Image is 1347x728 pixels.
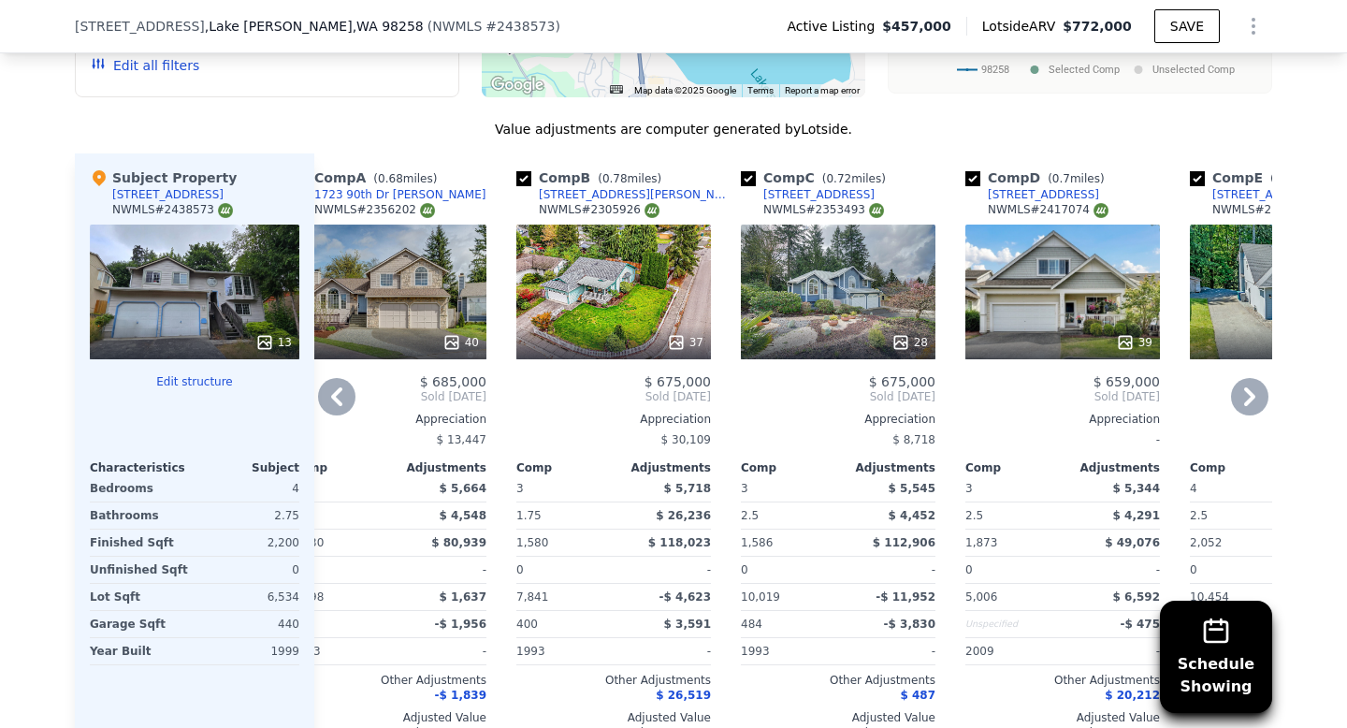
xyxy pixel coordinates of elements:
[486,73,548,97] img: Google
[664,482,711,495] span: $ 5,718
[1190,563,1197,576] span: 0
[516,563,524,576] span: 0
[516,673,711,688] div: Other Adjustments
[876,590,935,604] span: -$ 11,952
[965,536,997,549] span: 1,873
[965,611,1059,637] div: Unspecified
[602,172,628,185] span: 0.78
[664,618,711,631] span: $ 3,591
[763,187,875,202] div: [STREET_ADDRESS]
[90,530,191,556] div: Finished Sqft
[882,17,951,36] span: $457,000
[965,638,1059,664] div: 2009
[75,17,205,36] span: [STREET_ADDRESS]
[1212,202,1333,218] div: NWMLS # 2382089
[516,187,733,202] a: [STREET_ADDRESS][PERSON_NAME]
[198,611,299,637] div: 440
[516,618,538,631] span: 400
[420,374,486,389] span: $ 685,000
[198,557,299,583] div: 0
[435,618,486,631] span: -$ 1,956
[661,433,711,446] span: $ 30,109
[516,502,610,529] div: 1.75
[617,638,711,664] div: -
[590,172,669,185] span: ( miles)
[1154,9,1220,43] button: SAVE
[90,460,195,475] div: Characteristics
[741,168,893,187] div: Comp C
[420,203,435,218] img: NWMLS Logo
[90,475,191,502] div: Bedrooms
[198,530,299,556] div: 2,200
[965,502,1059,529] div: 2.5
[292,168,444,187] div: Comp A
[198,502,299,529] div: 2.75
[1190,482,1197,495] span: 4
[1049,64,1120,76] text: Selected Comp
[610,85,623,94] button: Keyboard shortcuts
[437,433,486,446] span: $ 13,447
[741,536,773,549] span: 1,586
[516,389,711,404] span: Sold [DATE]
[1190,168,1341,187] div: Comp E
[378,172,403,185] span: 0.68
[842,557,935,583] div: -
[1190,502,1283,529] div: 2.5
[486,73,548,97] a: Open this area in Google Maps (opens a new window)
[982,17,1063,36] span: Lotside ARV
[965,710,1160,725] div: Adjusted Value
[292,638,385,664] div: 1993
[516,482,524,495] span: 3
[485,19,555,34] span: # 2438573
[965,482,973,495] span: 3
[988,202,1108,218] div: NWMLS # 2417074
[431,536,486,549] span: $ 80,939
[393,557,486,583] div: -
[539,202,659,218] div: NWMLS # 2305926
[440,482,486,495] span: $ 5,664
[1105,536,1160,549] span: $ 49,076
[1160,601,1272,713] button: ScheduleShowing
[1040,172,1111,185] span: ( miles)
[75,120,1272,138] div: Value adjustments are computer generated by Lotside .
[741,673,935,688] div: Other Adjustments
[516,638,610,664] div: 1993
[965,389,1160,404] span: Sold [DATE]
[741,638,834,664] div: 1993
[1052,172,1070,185] span: 0.7
[889,509,935,522] span: $ 4,452
[516,460,614,475] div: Comp
[741,563,748,576] span: 0
[442,333,479,352] div: 40
[90,584,191,610] div: Lot Sqft
[1235,7,1272,45] button: Show Options
[741,502,834,529] div: 2.5
[1105,689,1160,702] span: $ 20,212
[427,17,560,36] div: ( )
[91,56,199,75] button: Edit all filters
[645,374,711,389] span: $ 675,000
[205,17,424,36] span: , Lake [PERSON_NAME]
[965,590,997,604] span: 5,006
[873,536,935,549] span: $ 112,906
[440,590,486,604] span: $ 1,637
[1113,509,1160,522] span: $ 4,291
[195,460,299,475] div: Subject
[292,187,485,202] a: 1723 90th Dr [PERSON_NAME]
[842,638,935,664] div: -
[1066,557,1160,583] div: -
[292,389,486,404] span: Sold [DATE]
[292,710,486,725] div: Adjusted Value
[1113,482,1160,495] span: $ 5,344
[1190,536,1222,549] span: 2,052
[741,710,935,725] div: Adjusted Value
[889,482,935,495] span: $ 5,545
[667,333,703,352] div: 37
[90,611,191,637] div: Garage Sqft
[747,85,774,95] a: Terms (opens in new tab)
[198,475,299,502] div: 4
[292,673,486,688] div: Other Adjustments
[965,427,1160,453] div: -
[965,412,1160,427] div: Appreciation
[1212,187,1324,202] div: [STREET_ADDRESS]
